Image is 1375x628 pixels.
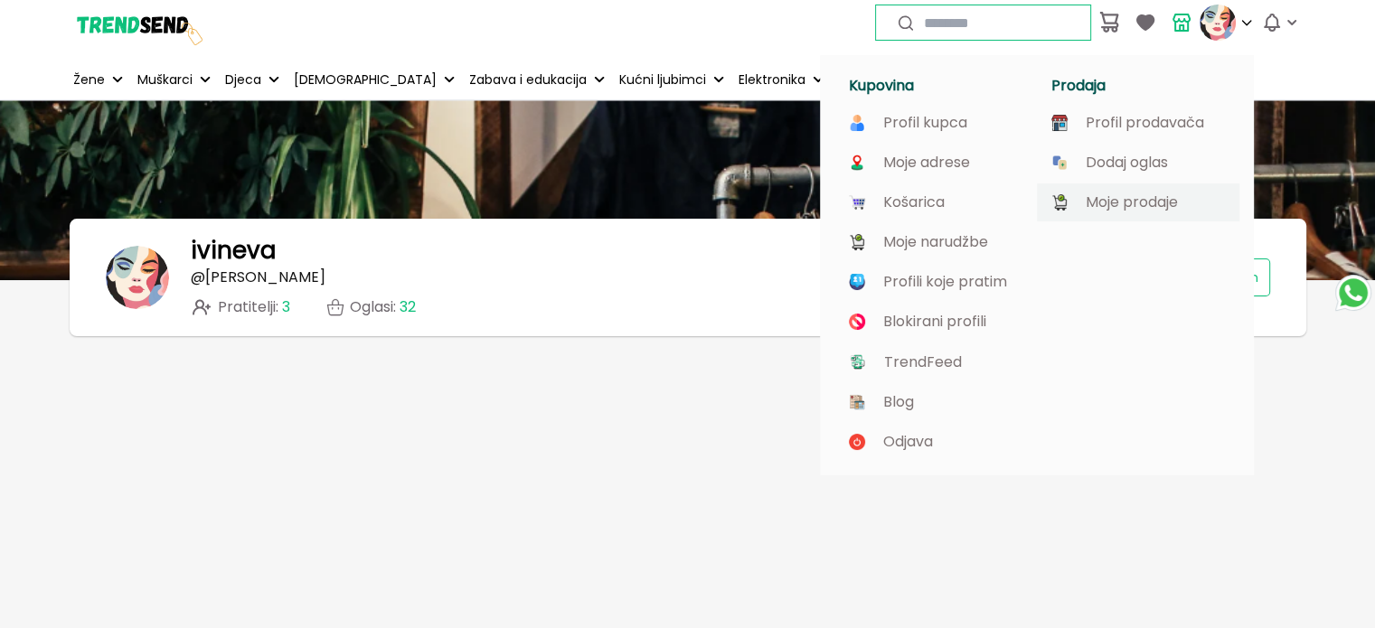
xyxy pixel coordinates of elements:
span: 32 [400,296,416,317]
img: image [849,394,865,410]
a: Profili koje pratim [849,274,1022,290]
img: image [849,314,865,330]
h1: Kupovina [849,77,1030,95]
a: Profil prodavača [1051,115,1225,131]
p: Zabava i edukacija [469,70,587,89]
img: image [1051,115,1068,131]
p: Moje narudžbe [883,234,988,250]
img: image [849,155,865,171]
button: Djeca [221,60,283,99]
p: Žene [73,70,105,89]
p: Muškarci [137,70,193,89]
img: image [849,115,865,131]
p: Dodaj oglas [1086,155,1168,171]
p: Košarica [883,194,945,211]
a: Moje prodaje [1051,194,1225,211]
a: Moje narudžbe [849,234,1022,250]
p: @ [PERSON_NAME] [191,269,325,286]
p: Moje prodaje [1086,194,1178,211]
button: Muškarci [134,60,214,99]
a: Blog [849,394,1022,410]
button: Kućni ljubimci [616,60,728,99]
p: TrendFeed [884,354,962,370]
p: Djeca [225,70,261,89]
a: TrendFeed [849,353,1022,370]
button: Zabava i edukacija [466,60,608,99]
span: Pratitelji : [218,299,290,315]
p: Profil kupca [883,115,967,131]
a: Moje adrese [849,155,1022,171]
img: image [1051,155,1068,171]
p: Blog [883,394,914,410]
p: Oglasi : [350,299,416,315]
p: Kućni ljubimci [619,70,706,89]
p: Elektronika [739,70,805,89]
a: Blokirani profili [849,314,1022,330]
button: [DEMOGRAPHIC_DATA] [290,60,458,99]
p: Profil prodavača [1086,115,1204,131]
a: Dodaj oglas [1051,155,1225,171]
p: Odjava [883,434,933,450]
p: Blokirani profili [883,314,986,330]
a: Košarica [849,194,1022,211]
a: Profil kupca [849,115,1022,131]
img: image [849,353,866,370]
span: 3 [282,296,290,317]
img: banner [106,246,169,309]
p: Moje adrese [883,155,970,171]
p: [DEMOGRAPHIC_DATA] [294,70,437,89]
h1: ivineva [191,237,276,264]
button: Žene [70,60,127,99]
img: image [849,274,865,290]
img: image [1051,194,1068,211]
h1: Prodaja [1051,77,1232,95]
button: Elektronika [735,60,827,99]
p: Profili koje pratim [883,274,1007,290]
img: profile picture [1200,5,1236,41]
img: image [849,194,865,211]
img: image [849,434,865,450]
img: image [849,234,865,250]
